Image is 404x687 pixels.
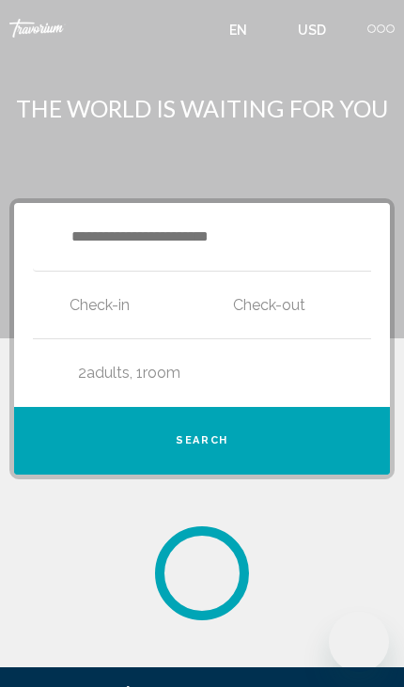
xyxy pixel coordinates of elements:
[9,19,193,38] a: Travorium
[329,612,389,672] iframe: Кнопка для запуску вікна повідомлень
[14,339,390,407] button: Travelers: 2 adults, 0 children
[14,407,390,475] button: Search
[288,16,353,43] button: Change currency
[9,94,395,122] h1: THE WORLD IS WAITING FOR YOU
[33,272,371,339] button: Check in and out dates
[176,434,228,446] span: Search
[298,23,326,38] span: USD
[143,364,180,382] span: Room
[14,203,390,475] div: Search widget
[220,16,274,43] button: Change language
[130,360,180,386] span: , 1
[78,360,130,386] span: 2
[229,23,247,38] span: en
[86,364,130,382] span: Adults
